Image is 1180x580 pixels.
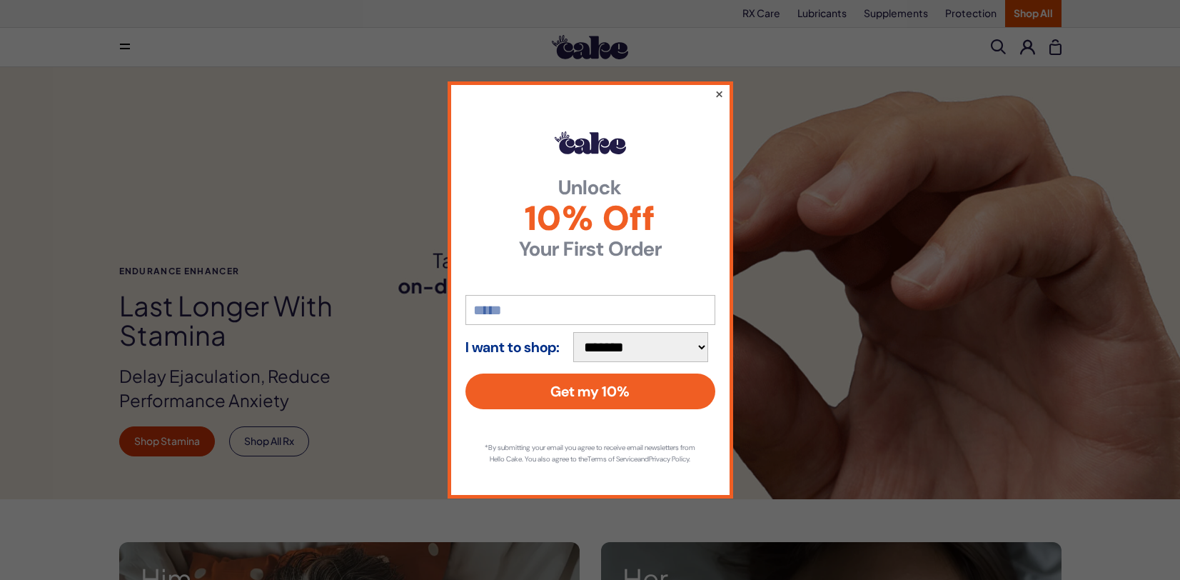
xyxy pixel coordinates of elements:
img: Hello Cake [555,131,626,154]
a: Privacy Policy [649,454,689,464]
button: Get my 10% [465,374,715,409]
strong: Your First Order [465,239,715,259]
button: × [714,85,723,102]
span: 10% Off [465,201,715,236]
strong: I want to shop: [465,339,560,355]
a: Terms of Service [588,454,637,464]
strong: Unlock [465,178,715,198]
p: *By submitting your email you agree to receive email newsletters from Hello Cake. You also agree ... [480,442,701,465]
